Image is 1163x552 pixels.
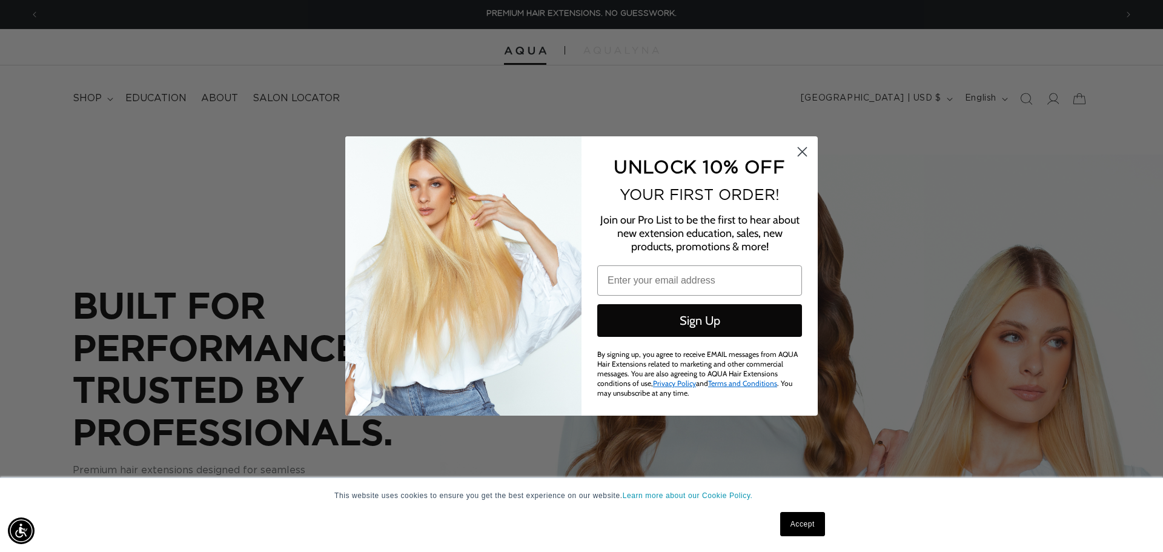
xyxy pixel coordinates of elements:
[614,156,785,176] span: UNLOCK 10% OFF
[792,141,813,162] button: Close dialog
[597,350,798,397] span: By signing up, you agree to receive EMAIL messages from AQUA Hair Extensions related to marketing...
[597,265,802,296] input: Enter your email address
[334,490,829,501] p: This website uses cookies to ensure you get the best experience on our website.
[597,304,802,337] button: Sign Up
[780,512,825,536] a: Accept
[623,491,753,500] a: Learn more about our Cookie Policy.
[708,379,777,388] a: Terms and Conditions
[345,136,581,416] img: daab8b0d-f573-4e8c-a4d0-05ad8d765127.png
[8,517,35,544] div: Accessibility Menu
[620,186,780,203] span: YOUR FIRST ORDER!
[600,213,800,253] span: Join our Pro List to be the first to hear about new extension education, sales, new products, pro...
[653,379,696,388] a: Privacy Policy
